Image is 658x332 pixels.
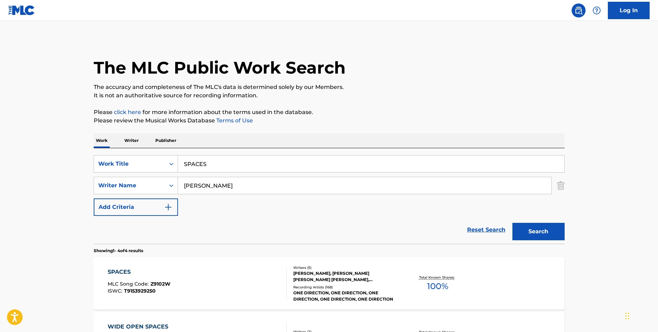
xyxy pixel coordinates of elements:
[124,288,156,294] span: T9153929250
[293,270,398,283] div: [PERSON_NAME], [PERSON_NAME] [PERSON_NAME] [PERSON_NAME], [PERSON_NAME], [PERSON_NAME]
[572,3,586,17] a: Public Search
[94,83,565,91] p: The accuracy and completeness of The MLC's data is determined solely by our Members.
[150,281,170,287] span: Z9102W
[108,268,170,276] div: SPACES
[590,3,604,17] div: Help
[419,275,456,280] p: Total Known Shares:
[512,223,565,240] button: Search
[574,6,583,15] img: search
[94,108,565,116] p: Please for more information about the terms used in the database.
[122,133,141,148] p: Writer
[94,257,565,310] a: SPACESMLC Song Code:Z9102WISWC:T9153929250Writers (5)[PERSON_NAME], [PERSON_NAME] [PERSON_NAME] [...
[625,305,629,326] div: Drag
[94,155,565,244] form: Search Form
[464,222,509,237] a: Reset Search
[94,116,565,125] p: Please review the Musical Works Database
[557,177,565,194] img: Delete Criterion
[94,57,346,78] h1: The MLC Public Work Search
[94,248,143,254] p: Showing 1 - 4 of 4 results
[623,299,658,332] iframe: Chat Widget
[8,5,35,15] img: MLC Logo
[593,6,601,15] img: help
[293,265,398,270] div: Writers ( 5 )
[94,198,178,216] button: Add Criteria
[108,281,150,287] span: MLC Song Code :
[293,285,398,290] div: Recording Artists ( 168 )
[94,133,110,148] p: Work
[608,2,650,19] a: Log In
[98,160,161,168] div: Work Title
[293,290,398,302] div: ONE DIRECTION, ONE DIRECTION, ONE DIRECTION, ONE DIRECTION, ONE DIRECTION
[108,323,172,331] div: WIDE OPEN SPACES
[215,117,253,124] a: Terms of Use
[164,203,172,211] img: 9d2ae6d4665cec9f34b9.svg
[114,109,141,115] a: click here
[94,91,565,100] p: It is not an authoritative source for recording information.
[108,288,124,294] span: ISWC :
[427,280,448,293] span: 100 %
[153,133,178,148] p: Publisher
[98,181,161,190] div: Writer Name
